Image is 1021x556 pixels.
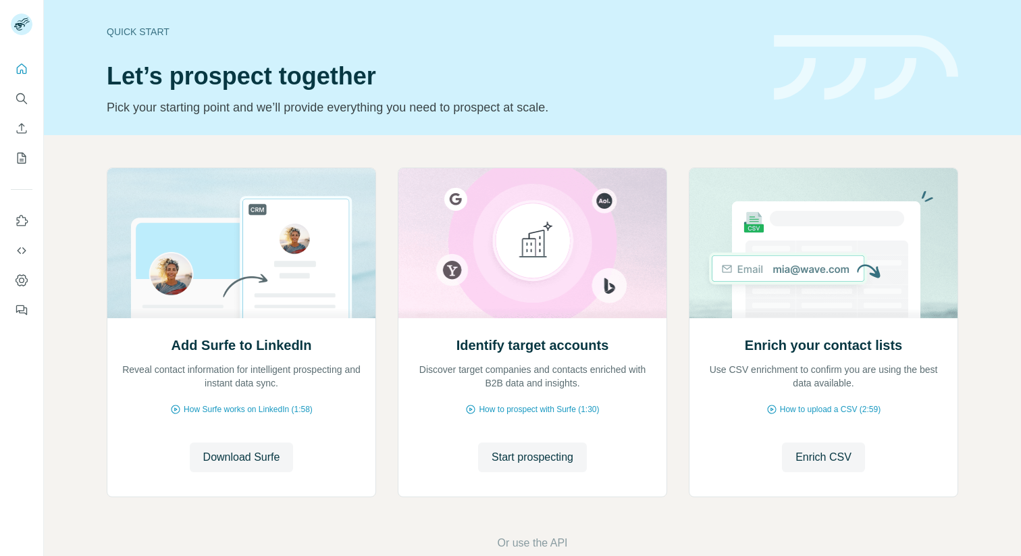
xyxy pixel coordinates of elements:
p: Pick your starting point and we’ll provide everything you need to prospect at scale. [107,98,758,117]
h2: Enrich your contact lists [745,336,902,355]
p: Discover target companies and contacts enriched with B2B data and insights. [412,363,653,390]
span: How Surfe works on LinkedIn (1:58) [184,403,313,415]
h2: Identify target accounts [456,336,609,355]
img: Identify target accounts [398,168,667,318]
button: Start prospecting [478,443,587,472]
button: Use Surfe API [11,238,32,263]
button: Dashboard [11,268,32,293]
button: Download Surfe [190,443,294,472]
img: banner [774,35,958,101]
div: Quick start [107,25,758,39]
span: How to prospect with Surfe (1:30) [479,403,599,415]
span: Start prospecting [492,449,573,465]
img: Add Surfe to LinkedIn [107,168,376,318]
button: Quick start [11,57,32,81]
p: Use CSV enrichment to confirm you are using the best data available. [703,363,944,390]
h2: Add Surfe to LinkedIn [172,336,312,355]
span: Download Surfe [203,449,280,465]
span: How to upload a CSV (2:59) [780,403,881,415]
h1: Let’s prospect together [107,63,758,90]
p: Reveal contact information for intelligent prospecting and instant data sync. [121,363,362,390]
button: Enrich CSV [782,443,865,472]
button: Search [11,86,32,111]
button: Feedback [11,298,32,322]
button: Enrich CSV [11,116,32,141]
span: Enrich CSV [795,449,852,465]
button: My lists [11,146,32,170]
button: Use Surfe on LinkedIn [11,209,32,233]
button: Or use the API [497,535,567,551]
img: Enrich your contact lists [689,168,958,318]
